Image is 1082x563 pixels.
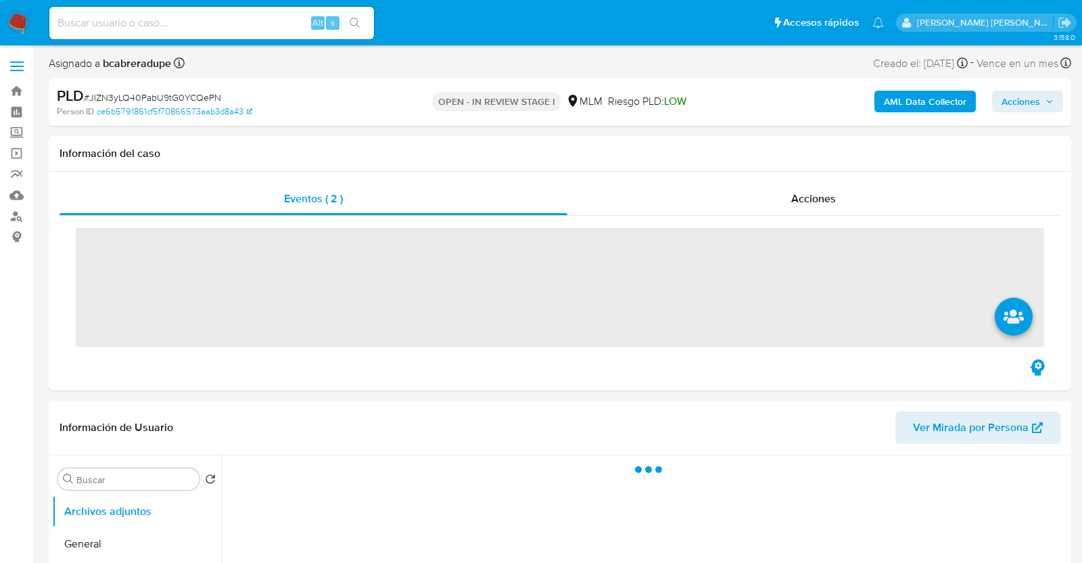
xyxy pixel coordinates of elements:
button: Archivos adjuntos [52,495,221,528]
b: PLD [57,85,84,106]
button: AML Data Collector [874,91,976,112]
b: AML Data Collector [884,91,966,112]
span: Accesos rápidos [783,16,859,30]
button: Buscar [63,474,74,485]
input: Buscar usuario o caso... [49,14,374,32]
span: ‌ [76,228,1044,347]
span: Asignado a [49,56,171,71]
span: Alt [312,16,323,29]
button: Ver Mirada por Persona [895,411,1060,444]
input: Buscar [76,474,194,486]
b: Person ID [57,106,94,118]
div: MLM [566,94,603,109]
span: Riesgo PLD: [608,94,686,109]
span: Vence en un mes [977,56,1058,71]
b: bcabreradupe [100,55,171,71]
span: # JIZN3yLQ40PabU9tG0YCQePN [84,91,221,104]
span: Eventos ( 2 ) [284,191,343,206]
div: Creado el: [DATE] [873,54,968,72]
a: Notificaciones [872,17,884,28]
span: Acciones [1002,91,1040,112]
button: search-icon [341,14,369,32]
a: Salir [1058,16,1072,30]
span: s [331,16,335,29]
button: Acciones [992,91,1063,112]
button: General [52,528,221,560]
h1: Información de Usuario [60,421,173,434]
span: LOW [664,93,686,109]
span: Ver Mirada por Persona [913,411,1029,444]
p: OPEN - IN REVIEW STAGE I [433,92,561,111]
h1: Información del caso [60,147,1060,160]
button: Volver al orden por defecto [205,474,216,489]
span: Acciones [791,191,836,206]
a: ce6b5791861cf5f70866573aab3d8a43 [97,106,252,118]
span: - [970,54,974,72]
p: baltazar.cabreradupeyron@mercadolibre.com.mx [917,16,1054,29]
